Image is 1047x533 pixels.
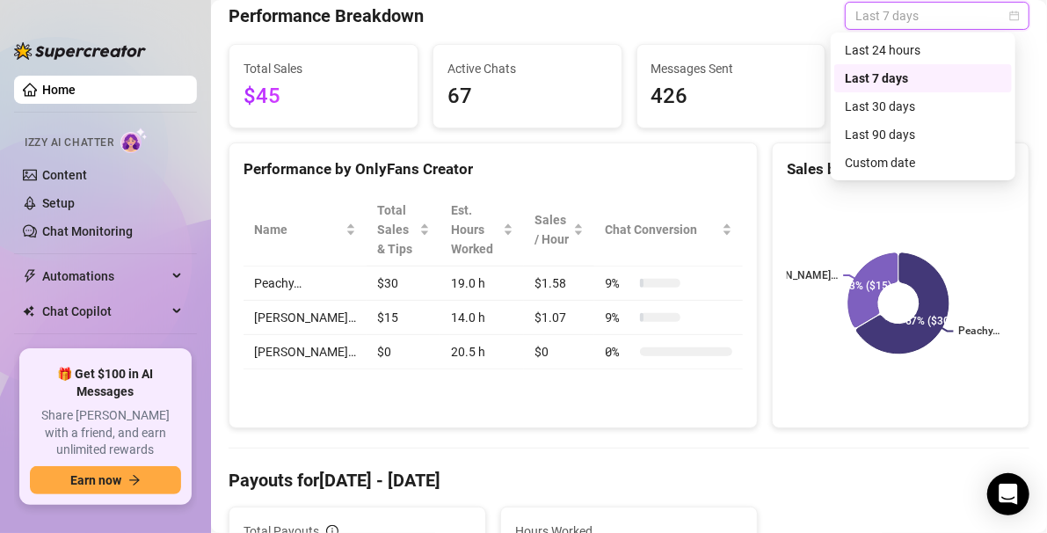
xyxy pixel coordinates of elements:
[447,59,607,78] span: Active Chats
[30,407,181,459] span: Share [PERSON_NAME] with a friend, and earn unlimited rewards
[42,297,167,325] span: Chat Copilot
[244,157,743,181] div: Performance by OnlyFans Creator
[524,301,594,335] td: $1.07
[23,305,34,318] img: Chat Copilot
[845,153,1001,172] div: Custom date
[244,335,367,369] td: [PERSON_NAME]…
[244,80,404,113] span: $45
[605,342,633,361] span: 0 %
[845,69,1001,88] div: Last 7 days
[787,157,1014,181] div: Sales by OnlyFans Creator
[524,266,594,301] td: $1.58
[367,266,440,301] td: $30
[959,325,1000,338] text: Peachy…
[30,466,181,494] button: Earn nowarrow-right
[524,335,594,369] td: $0
[244,193,367,266] th: Name
[451,201,499,259] div: Est. Hours Worked
[845,40,1001,60] div: Last 24 hours
[367,301,440,335] td: $15
[42,83,76,97] a: Home
[244,266,367,301] td: Peachy…
[367,335,440,369] td: $0
[440,266,524,301] td: 19.0 h
[120,128,148,153] img: AI Chatter
[845,97,1001,116] div: Last 30 days
[524,193,594,266] th: Sales / Hour
[605,308,633,327] span: 9 %
[1009,11,1020,21] span: calendar
[534,210,570,249] span: Sales / Hour
[25,135,113,151] span: Izzy AI Chatter
[229,4,424,28] h4: Performance Breakdown
[834,36,1012,64] div: Last 24 hours
[750,270,838,282] text: [PERSON_NAME]…
[834,92,1012,120] div: Last 30 days
[229,468,1029,493] h4: Payouts for [DATE] - [DATE]
[834,120,1012,149] div: Last 90 days
[440,335,524,369] td: 20.5 h
[128,474,141,486] span: arrow-right
[855,3,1019,29] span: Last 7 days
[845,125,1001,144] div: Last 90 days
[42,224,133,238] a: Chat Monitoring
[651,59,811,78] span: Messages Sent
[440,301,524,335] td: 14.0 h
[42,168,87,182] a: Content
[447,80,607,113] span: 67
[594,193,743,266] th: Chat Conversion
[42,262,167,290] span: Automations
[651,80,811,113] span: 426
[70,473,121,487] span: Earn now
[14,42,146,60] img: logo-BBDzfeDw.svg
[367,193,440,266] th: Total Sales & Tips
[605,220,718,239] span: Chat Conversion
[42,196,75,210] a: Setup
[244,59,404,78] span: Total Sales
[23,269,37,283] span: thunderbolt
[244,301,367,335] td: [PERSON_NAME]…
[605,274,633,293] span: 9 %
[834,149,1012,177] div: Custom date
[834,64,1012,92] div: Last 7 days
[987,473,1029,515] div: Open Intercom Messenger
[30,366,181,400] span: 🎁 Get $100 in AI Messages
[254,220,342,239] span: Name
[377,201,416,259] span: Total Sales & Tips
